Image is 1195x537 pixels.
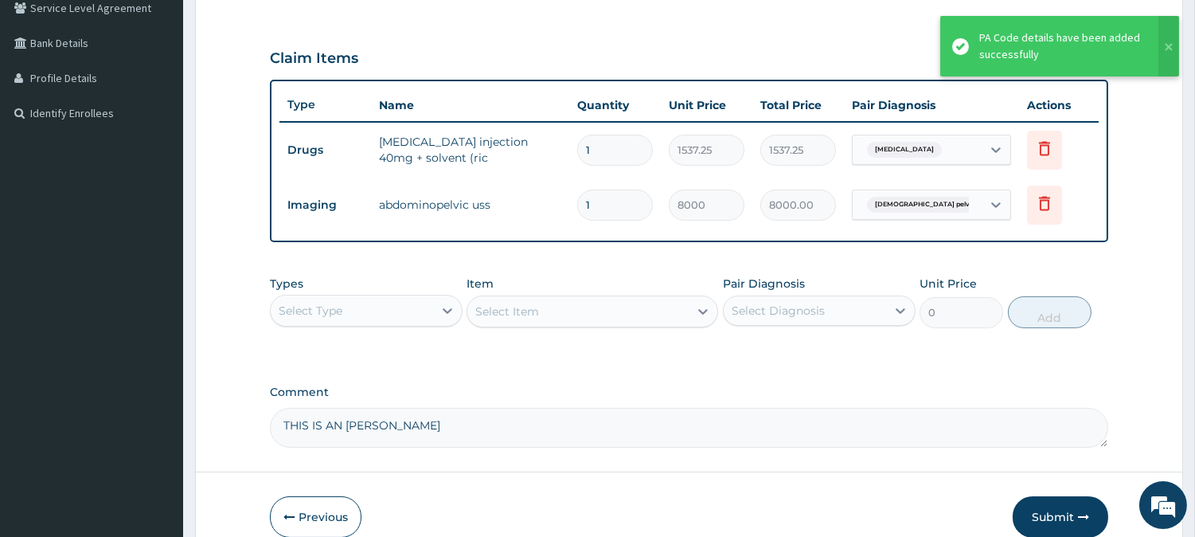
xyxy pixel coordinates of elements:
[723,276,805,292] label: Pair Diagnosis
[844,89,1019,121] th: Pair Diagnosis
[83,89,268,110] div: Chat with us now
[371,89,569,121] th: Name
[270,277,303,291] label: Types
[270,386,1108,399] label: Comment
[29,80,64,120] img: d_794563401_company_1708531726252_794563401
[920,276,977,292] label: Unit Price
[867,142,942,158] span: [MEDICAL_DATA]
[8,363,303,419] textarea: Type your message and hit 'Enter'
[467,276,494,292] label: Item
[92,165,220,326] span: We're online!
[371,189,569,221] td: abdominopelvic uss
[371,126,569,174] td: [MEDICAL_DATA] injection 40mg + solvent (ric
[279,190,371,220] td: Imaging
[1008,296,1092,328] button: Add
[979,29,1143,63] div: PA Code details have been added successfully
[569,89,661,121] th: Quantity
[732,303,825,319] div: Select Diagnosis
[867,197,1044,213] span: [DEMOGRAPHIC_DATA] pelvic inflammatory dis...
[261,8,299,46] div: Minimize live chat window
[270,50,358,68] h3: Claim Items
[752,89,844,121] th: Total Price
[279,90,371,120] th: Type
[279,303,342,319] div: Select Type
[1019,89,1099,121] th: Actions
[279,135,371,165] td: Drugs
[661,89,752,121] th: Unit Price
